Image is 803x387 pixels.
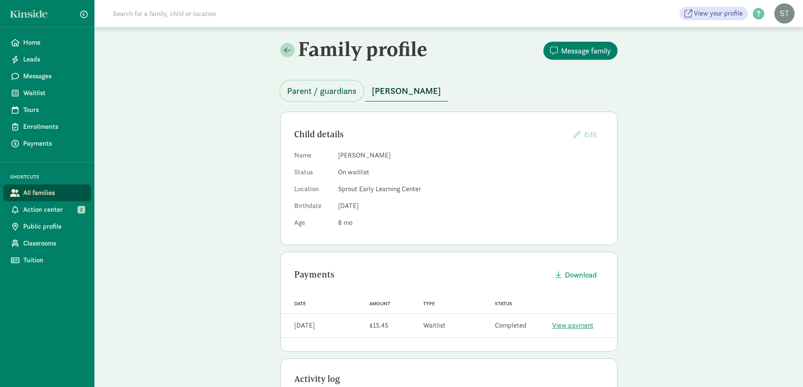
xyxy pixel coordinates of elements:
span: Download [565,269,597,280]
a: View payment [552,321,594,330]
a: Home [3,34,91,51]
span: Action center [23,205,84,215]
span: Enrollments [23,122,84,132]
div: Child details [294,128,567,141]
div: [DATE] [294,320,315,331]
span: Type [423,301,435,307]
a: Action center 2 [3,201,91,218]
a: Classrooms [3,235,91,252]
a: View your profile [679,7,748,20]
a: Parent / guardians [280,86,363,96]
span: View your profile [694,8,743,19]
a: Waitlist [3,85,91,101]
span: Classrooms [23,238,84,248]
dt: Name [294,150,331,164]
dt: Age [294,218,331,231]
button: Parent / guardians [280,81,363,101]
span: Home [23,37,84,48]
a: Leads [3,51,91,68]
a: Messages [3,68,91,85]
span: Status [495,301,512,307]
dd: Sprout Early Learning Center [338,184,604,194]
span: Edit [584,130,597,139]
button: [PERSON_NAME] [365,81,448,101]
h2: Family profile [280,37,447,61]
span: 8 [338,218,352,227]
a: Payments [3,135,91,152]
dt: Location [294,184,331,198]
span: Message family [561,45,611,56]
input: Search for a family, child or location [108,5,344,22]
dt: Status [294,167,331,181]
dt: Birthdate [294,201,331,214]
button: Download [549,266,604,284]
a: Tuition [3,252,91,269]
iframe: Chat Widget [761,347,803,387]
span: Date [294,301,306,307]
a: [PERSON_NAME] [365,86,448,96]
div: Waitlist [423,320,446,331]
button: Edit [567,125,604,144]
div: Payments [294,268,549,281]
span: Parent / guardians [287,84,357,98]
dd: On waitlist [338,167,604,177]
span: Amount [369,301,390,307]
span: Leads [23,54,84,64]
span: Messages [23,71,84,81]
a: Tours [3,101,91,118]
div: Completed [495,320,526,331]
span: Tours [23,105,84,115]
div: Activity log [294,372,604,386]
span: Tuition [23,255,84,265]
span: 2 [78,206,85,214]
a: Public profile [3,218,91,235]
span: [DATE] [338,201,359,210]
a: All families [3,184,91,201]
span: [PERSON_NAME] [372,84,441,98]
span: All families [23,188,84,198]
span: Public profile [23,222,84,232]
span: Payments [23,139,84,149]
div: $15.45 [369,320,388,331]
span: Waitlist [23,88,84,98]
dd: [PERSON_NAME] [338,150,604,160]
button: Message family [543,42,618,60]
a: Enrollments [3,118,91,135]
